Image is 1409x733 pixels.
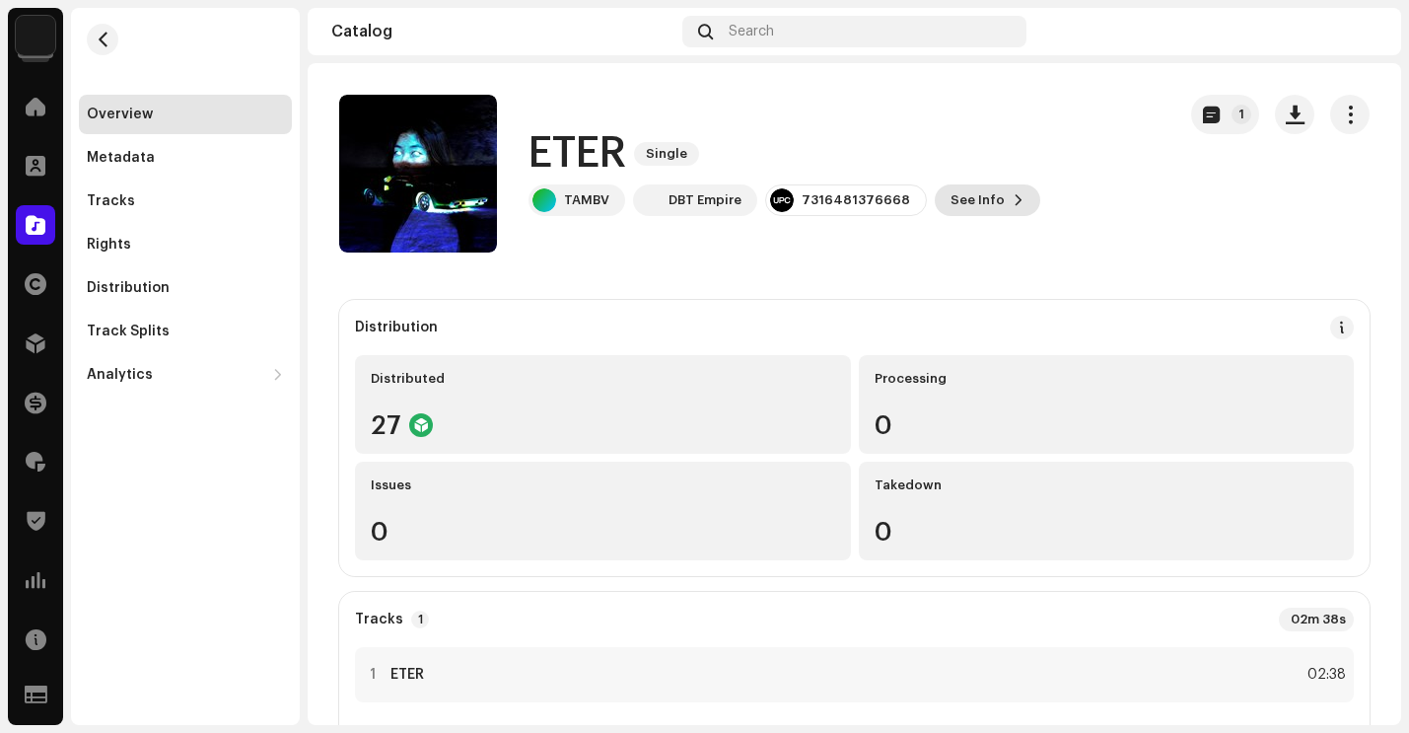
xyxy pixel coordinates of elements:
[87,237,131,253] div: Rights
[564,192,609,208] div: TAMBV
[16,16,55,55] img: a6ef08d4-7f4e-4231-8c15-c968ef671a47
[390,667,424,683] strong: ETER
[669,192,741,208] div: DBT Empire
[951,181,1005,220] span: See Info
[87,324,170,339] div: Track Splits
[875,371,1339,387] div: Processing
[79,95,292,134] re-m-nav-item: Overview
[87,150,155,166] div: Metadata
[87,280,170,296] div: Distribution
[935,184,1040,216] button: See Info
[1191,95,1259,134] button: 1
[79,225,292,264] re-m-nav-item: Rights
[1232,105,1251,124] p-badge: 1
[79,312,292,351] re-m-nav-item: Track Splits
[355,612,403,627] strong: Tracks
[87,107,153,122] div: Overview
[87,193,135,209] div: Tracks
[79,355,292,395] re-m-nav-dropdown: Analytics
[1303,663,1346,687] div: 02:38
[802,192,910,208] div: 7316481376668
[79,268,292,308] re-m-nav-item: Distribution
[729,24,774,39] span: Search
[87,367,153,383] div: Analytics
[411,611,429,628] p-badge: 1
[331,24,674,39] div: Catalog
[528,131,626,177] h1: ETER
[637,188,661,212] img: 537aa21d-1fbf-4382-b0a2-0b7192ad8f72
[79,182,292,221] re-m-nav-item: Tracks
[79,138,292,178] re-m-nav-item: Metadata
[355,320,438,335] div: Distribution
[634,142,699,166] span: Single
[1279,608,1354,631] div: 02m 38s
[875,477,1339,493] div: Takedown
[371,477,835,493] div: Issues
[371,371,835,387] div: Distributed
[1346,16,1377,47] img: 4dfb21be-980f-4c35-894a-726d54a79389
